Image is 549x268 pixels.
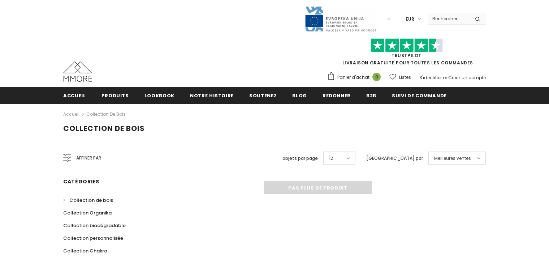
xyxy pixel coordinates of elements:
[327,42,486,66] span: LIVRAISON GRATUITE POUR TOUTES LES COMMANDES
[292,87,307,103] a: Blog
[63,219,126,232] a: Collection biodégradable
[144,92,174,99] span: Lookbook
[392,87,447,103] a: Suivi de commande
[63,61,92,82] img: Cas MMORE
[434,155,471,162] span: Meilleures ventes
[448,75,486,81] a: Créez un compte
[304,16,377,22] a: Javni Razpis
[63,209,112,216] span: Collection Organika
[190,92,234,99] span: Notre histoire
[63,222,126,229] span: Collection biodégradable
[63,178,99,185] span: Catégories
[372,73,381,81] span: 0
[63,92,86,99] span: Accueil
[337,74,369,81] span: Panier d'achat
[101,87,129,103] a: Produits
[366,87,376,103] a: B2B
[406,16,414,23] span: EUR
[282,155,318,162] label: objets par page
[323,92,351,99] span: Redonner
[249,92,277,99] span: soutenez
[63,194,113,207] a: Collection de bois
[399,74,411,81] span: Listes
[428,13,470,24] input: Search Site
[292,92,307,99] span: Blog
[389,71,411,84] a: Listes
[63,244,107,257] a: Collection Chakra
[63,247,107,254] span: Collection Chakra
[63,110,79,119] a: Accueil
[63,123,145,133] span: Collection de bois
[76,154,101,162] span: Affiner par
[323,87,351,103] a: Redonner
[392,52,422,59] a: TrustPilot
[69,197,113,204] span: Collection de bois
[327,72,384,83] a: Panier d'achat 0
[101,92,129,99] span: Produits
[249,87,277,103] a: soutenez
[366,92,376,99] span: B2B
[190,87,234,103] a: Notre histoire
[63,232,123,244] a: Collection personnalisée
[86,111,126,117] a: Collection de bois
[329,155,333,162] span: 12
[63,87,86,103] a: Accueil
[63,235,123,242] span: Collection personnalisée
[144,87,174,103] a: Lookbook
[366,155,423,162] label: [GEOGRAPHIC_DATA] par
[419,75,442,81] a: S'identifier
[63,207,112,219] a: Collection Organika
[392,92,447,99] span: Suivi de commande
[443,75,447,81] span: or
[304,6,377,32] img: Javni Razpis
[371,38,443,52] img: Faites confiance aux étoiles pilotes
